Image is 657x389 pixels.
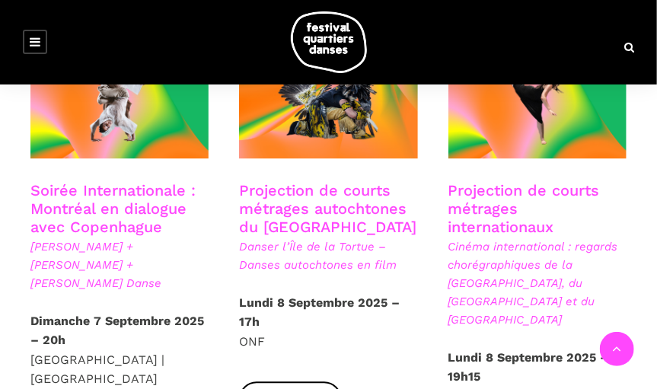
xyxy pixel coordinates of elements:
p: ONF [239,294,417,352]
span: [PERSON_NAME] + [PERSON_NAME] + [PERSON_NAME] Danse [30,238,209,293]
strong: Lundi 8 Septembre 2025 – 17h [239,296,400,330]
span: Danser l’Île de la Tortue – Danses autochtones en film [239,238,417,275]
img: logo-fqd-med [291,11,367,73]
strong: Dimanche 7 Septembre 2025 – 20h [30,314,204,349]
h3: Projection de courts métrages autochtones du [GEOGRAPHIC_DATA] [239,182,417,237]
h3: Projection de courts métrages internationaux [448,182,627,237]
span: Cinéma international : regards chorégraphiques de la [GEOGRAPHIC_DATA], du [GEOGRAPHIC_DATA] et d... [448,238,627,330]
strong: Lundi 8 Septembre 2025 – 19h15 [448,351,609,385]
a: Soirée Internationale : Montréal en dialogue avec Copenhague [30,182,196,237]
